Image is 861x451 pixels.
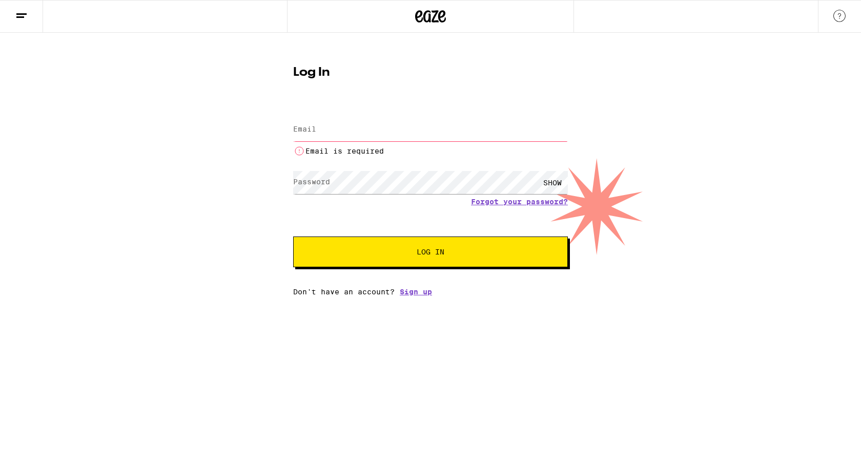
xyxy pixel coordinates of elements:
[293,145,568,157] li: Email is required
[293,178,330,186] label: Password
[293,288,568,296] div: Don't have an account?
[293,125,316,133] label: Email
[417,248,444,255] span: Log In
[400,288,432,296] a: Sign up
[6,7,74,15] span: Hi. Need any help?
[293,118,568,141] input: Email
[293,67,568,79] h1: Log In
[537,171,568,194] div: SHOW
[471,198,568,206] a: Forgot your password?
[293,237,568,267] button: Log In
